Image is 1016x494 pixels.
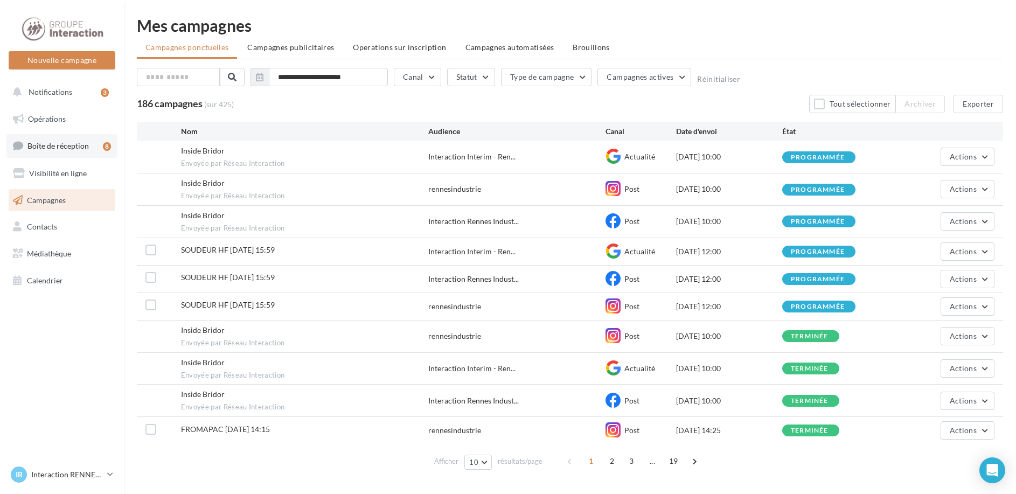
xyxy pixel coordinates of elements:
span: Envoyée par Réseau Interaction [181,402,429,412]
span: Post [624,331,639,340]
div: [DATE] 10:00 [676,363,782,374]
div: Nom [181,126,429,137]
a: IR Interaction RENNES INDUSTRIE [9,464,115,485]
div: [DATE] 14:25 [676,425,782,436]
button: Tout sélectionner [809,95,895,113]
span: 1 [582,453,600,470]
button: Actions [941,327,994,345]
button: Actions [941,297,994,316]
div: [DATE] 10:00 [676,216,782,227]
button: Exporter [954,95,1003,113]
div: [DATE] 10:00 [676,184,782,194]
span: Interaction Interim - Ren... [428,246,516,257]
div: État [782,126,888,137]
span: Actions [950,364,977,373]
div: rennesindustrie [428,184,481,194]
div: programmée [791,276,845,283]
a: Campagnes [6,189,117,212]
div: programmée [791,154,845,161]
button: Canal [394,68,441,86]
div: [DATE] 12:00 [676,301,782,312]
div: rennesindustrie [428,425,481,436]
div: Canal [606,126,676,137]
div: programmée [791,303,845,310]
span: Actions [950,152,977,161]
a: Calendrier [6,269,117,292]
span: Inside Bridor [181,325,225,335]
span: Post [624,426,639,435]
div: programmée [791,186,845,193]
span: Actions [950,184,977,193]
button: Actions [941,392,994,410]
button: Nouvelle campagne [9,51,115,69]
span: Post [624,302,639,311]
span: Envoyée par Réseau Interaction [181,159,429,169]
span: Post [624,396,639,405]
div: [DATE] 10:00 [676,331,782,342]
span: Brouillons [573,43,610,52]
span: FROMAPAC 02-10-2025 14:15 [181,425,270,434]
div: [DATE] 12:00 [676,246,782,257]
span: SOUDEUR HF 18-09-2025 15:59 [181,273,275,282]
span: résultats/page [498,456,542,467]
div: terminée [791,333,829,340]
span: Visibilité en ligne [29,169,87,178]
span: Actions [950,217,977,226]
span: Interaction Interim - Ren... [428,151,516,162]
span: Actions [950,426,977,435]
div: Open Intercom Messenger [979,457,1005,483]
div: rennesindustrie [428,331,481,342]
span: Afficher [434,456,458,467]
span: Inside Bridor [181,178,225,187]
span: Boîte de réception [27,141,89,150]
span: Envoyée par Réseau Interaction [181,371,429,380]
span: Campagnes automatisées [465,43,554,52]
button: Actions [941,242,994,261]
a: Médiathèque [6,242,117,265]
span: Envoyée par Réseau Interaction [181,224,429,233]
button: Réinitialiser [697,75,740,84]
span: Envoyée par Réseau Interaction [181,338,429,348]
span: Actualité [624,152,655,161]
span: Inside Bridor [181,389,225,399]
p: Interaction RENNES INDUSTRIE [31,469,103,480]
span: 10 [469,458,478,467]
span: 19 [665,453,683,470]
div: rennesindustrie [428,301,481,312]
span: Inside Bridor [181,358,225,367]
div: 8 [103,142,111,151]
span: 186 campagnes [137,98,203,109]
span: SOUDEUR HF 18-09-2025 15:59 [181,300,275,309]
button: Statut [447,68,495,86]
span: (sur 425) [204,99,234,110]
span: Actions [950,274,977,283]
button: Campagnes actives [597,68,691,86]
span: Interaction Interim - Ren... [428,363,516,374]
button: Actions [941,148,994,166]
button: 10 [464,455,492,470]
button: Actions [941,212,994,231]
button: Actions [941,359,994,378]
span: Inside Bridor [181,146,225,155]
span: Campagnes actives [607,72,673,81]
span: 2 [603,453,621,470]
button: Notifications 3 [6,81,113,103]
span: Opérations [28,114,66,123]
span: Notifications [29,87,72,96]
button: Archiver [895,95,945,113]
span: Campagnes [27,195,66,204]
button: Actions [941,421,994,440]
div: programmée [791,248,845,255]
div: Audience [428,126,605,137]
a: Visibilité en ligne [6,162,117,185]
span: Médiathèque [27,249,71,258]
div: Date d'envoi [676,126,782,137]
span: Campagnes publicitaires [247,43,334,52]
span: Envoyée par Réseau Interaction [181,191,429,201]
a: Opérations [6,108,117,130]
span: Operations sur inscription [353,43,446,52]
a: Boîte de réception8 [6,134,117,157]
div: [DATE] 12:00 [676,274,782,284]
button: Type de campagne [501,68,592,86]
span: Interaction Rennes Indust... [428,274,519,284]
